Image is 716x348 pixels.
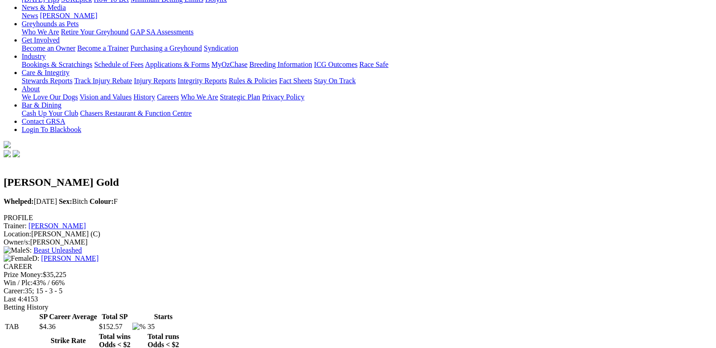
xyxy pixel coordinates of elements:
[77,44,129,52] a: Become a Trainer
[22,85,40,93] a: About
[80,109,192,117] a: Chasers Restaurant & Function Centre
[22,109,78,117] a: Cash Up Your Club
[22,126,81,133] a: Login To Blackbook
[22,61,712,69] div: Industry
[4,287,25,295] span: Career:
[22,101,61,109] a: Bar & Dining
[22,36,60,44] a: Get Involved
[59,198,88,205] span: Bitch
[4,271,43,278] span: Prize Money:
[22,12,712,20] div: News & Media
[157,93,179,101] a: Careers
[89,198,117,205] span: F
[4,254,39,262] span: D:
[4,238,30,246] span: Owner/s:
[229,77,277,85] a: Rules & Policies
[22,109,712,118] div: Bar & Dining
[359,61,388,68] a: Race Safe
[41,254,98,262] a: [PERSON_NAME]
[22,4,66,11] a: News & Media
[4,279,712,287] div: 43% / 66%
[4,222,27,230] span: Trainer:
[22,52,46,60] a: Industry
[4,214,712,222] div: PROFILE
[4,238,712,246] div: [PERSON_NAME]
[98,322,131,331] td: $152.57
[39,322,98,331] td: $4.36
[22,77,72,85] a: Stewards Reports
[22,77,712,85] div: Care & Integrity
[98,312,131,321] th: Total SP
[147,312,179,321] th: Starts
[61,28,129,36] a: Retire Your Greyhound
[4,295,23,303] span: Last 4:
[145,61,210,68] a: Applications & Forms
[74,77,132,85] a: Track Injury Rebate
[279,77,312,85] a: Fact Sheets
[4,150,11,157] img: facebook.svg
[80,93,131,101] a: Vision and Values
[181,93,218,101] a: Who We Are
[22,12,38,19] a: News
[4,230,31,238] span: Location:
[28,222,86,230] a: [PERSON_NAME]
[211,61,248,68] a: MyOzChase
[22,118,65,125] a: Contact GRSA
[4,303,712,311] div: Betting History
[22,93,78,101] a: We Love Our Dogs
[22,20,79,28] a: Greyhounds as Pets
[5,322,38,331] td: TAB
[131,28,194,36] a: GAP SA Assessments
[4,230,712,238] div: [PERSON_NAME] (C)
[4,295,712,303] div: 4153
[249,61,312,68] a: Breeding Information
[22,93,712,101] div: About
[22,28,59,36] a: Who We Are
[4,176,712,188] h2: [PERSON_NAME] Gold
[13,150,20,157] img: twitter.svg
[314,61,357,68] a: ICG Outcomes
[132,323,145,331] img: %
[131,44,202,52] a: Purchasing a Greyhound
[39,312,98,321] th: SP Career Average
[22,69,70,76] a: Care & Integrity
[4,198,34,205] b: Whelped:
[22,44,75,52] a: Become an Owner
[89,198,113,205] b: Colour:
[4,287,712,295] div: 35; 15 - 3 - 5
[204,44,238,52] a: Syndication
[4,246,32,254] span: S:
[4,141,11,148] img: logo-grsa-white.png
[4,263,712,271] div: CAREER
[22,28,712,36] div: Greyhounds as Pets
[134,77,176,85] a: Injury Reports
[314,77,356,85] a: Stay On Track
[33,246,82,254] a: Beast Unleashed
[4,279,33,287] span: Win / Plc:
[4,254,32,263] img: Female
[220,93,260,101] a: Strategic Plan
[4,271,712,279] div: $35,225
[22,44,712,52] div: Get Involved
[94,61,143,68] a: Schedule of Fees
[4,198,57,205] span: [DATE]
[133,93,155,101] a: History
[178,77,227,85] a: Integrity Reports
[22,61,92,68] a: Bookings & Scratchings
[147,322,179,331] td: 35
[4,246,26,254] img: Male
[262,93,304,101] a: Privacy Policy
[59,198,72,205] b: Sex:
[40,12,97,19] a: [PERSON_NAME]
